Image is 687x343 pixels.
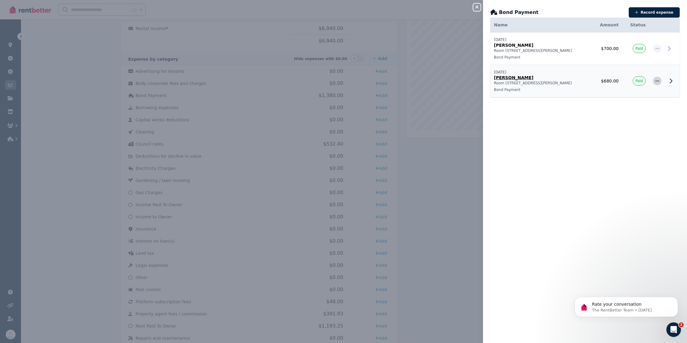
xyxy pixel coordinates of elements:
[494,48,588,53] p: Room [STREET_ADDRESS][PERSON_NAME]
[635,79,643,83] span: Paid
[494,87,588,92] p: Bond Payment
[490,18,591,32] th: Name
[494,70,588,75] p: [DATE]
[679,322,684,327] span: 2
[635,46,643,51] span: Paid
[494,37,588,42] p: [DATE]
[591,65,622,97] td: $680.00
[566,284,687,327] iframe: Intercom notifications message
[622,18,649,32] th: Status
[629,7,680,18] button: Record expense
[591,18,622,32] th: Amount
[494,75,588,81] p: [PERSON_NAME]
[494,42,588,48] p: [PERSON_NAME]
[494,55,588,60] p: Bond Payment
[499,9,539,16] span: Bond Payment
[591,32,622,65] td: $700.00
[666,322,681,337] iframe: Intercom live chat
[494,81,588,86] p: Room [STREET_ADDRESS][PERSON_NAME]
